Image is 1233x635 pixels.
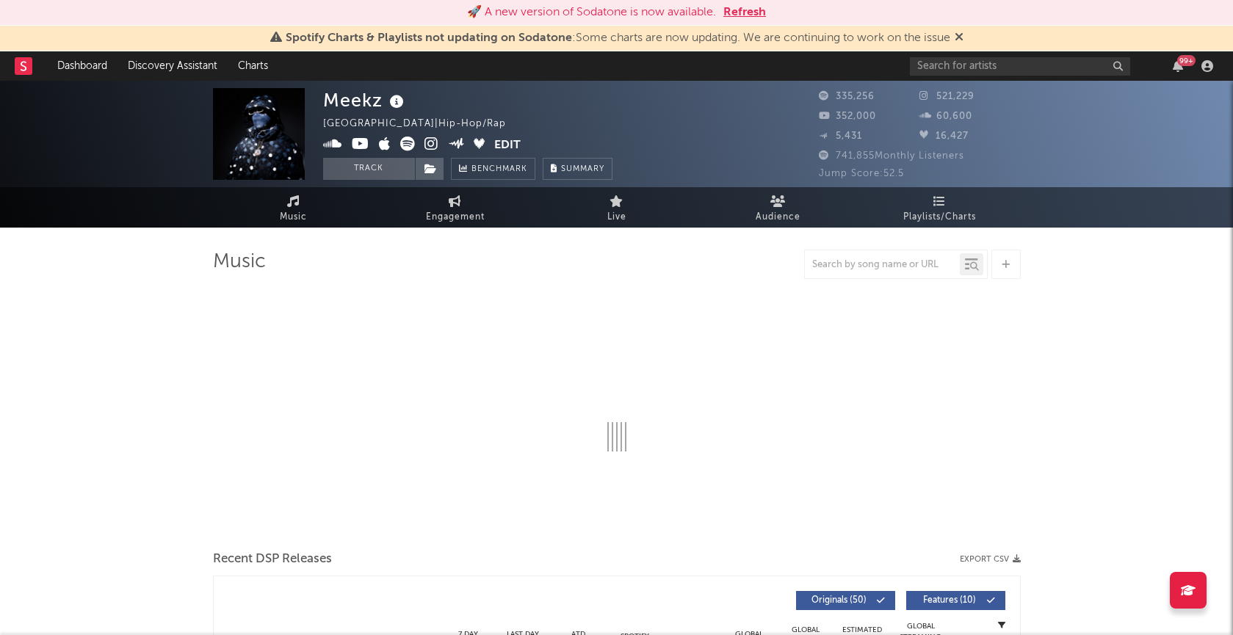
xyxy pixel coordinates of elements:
span: Dismiss [955,32,963,44]
span: Recent DSP Releases [213,551,332,568]
a: Charts [228,51,278,81]
button: Track [323,158,415,180]
span: 5,431 [819,131,862,141]
a: Engagement [375,187,536,228]
span: 335,256 [819,92,875,101]
a: Audience [698,187,859,228]
a: Live [536,187,698,228]
input: Search for artists [910,57,1130,76]
span: Live [607,208,626,226]
span: Originals ( 50 ) [806,596,873,605]
span: Music [280,208,307,226]
button: Edit [494,137,521,155]
a: Discovery Assistant [117,51,228,81]
span: Spotify Charts & Playlists not updating on Sodatone [286,32,572,44]
div: 99 + [1177,55,1196,66]
span: : Some charts are now updating. We are continuing to work on the issue [286,32,950,44]
span: Benchmark [471,161,527,178]
a: Benchmark [451,158,535,180]
span: Audience [756,208,800,226]
span: Playlists/Charts [903,208,976,226]
span: Summary [561,165,604,173]
span: 352,000 [819,112,876,121]
input: Search by song name or URL [805,259,960,271]
button: Export CSV [960,555,1021,564]
span: 521,229 [919,92,975,101]
span: Jump Score: 52.5 [819,169,904,178]
a: Dashboard [47,51,117,81]
button: Refresh [723,4,766,21]
span: Features ( 10 ) [916,596,983,605]
a: Music [213,187,375,228]
button: Features(10) [906,591,1005,610]
span: 60,600 [919,112,972,121]
div: Meekz [323,88,408,112]
div: [GEOGRAPHIC_DATA] | Hip-Hop/Rap [323,115,523,133]
a: Playlists/Charts [859,187,1021,228]
span: 16,427 [919,131,969,141]
div: 🚀 A new version of Sodatone is now available. [467,4,716,21]
span: 741,855 Monthly Listeners [819,151,964,161]
button: 99+ [1173,60,1183,72]
button: Summary [543,158,612,180]
span: Engagement [426,208,485,226]
button: Originals(50) [796,591,895,610]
